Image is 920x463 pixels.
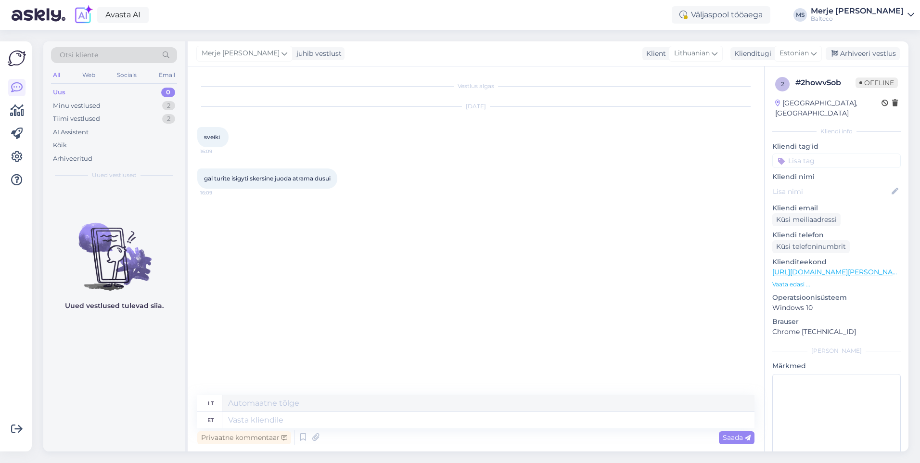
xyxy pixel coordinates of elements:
span: 2 [781,80,784,88]
p: Vaata edasi ... [772,280,901,289]
div: Uus [53,88,65,97]
div: Privaatne kommentaar [197,431,291,444]
div: Balteco [811,15,904,23]
div: et [207,412,214,428]
span: 16:09 [200,148,236,155]
span: Estonian [779,48,809,59]
p: Kliendi tag'id [772,141,901,152]
p: Kliendi email [772,203,901,213]
div: All [51,69,62,81]
div: Kõik [53,141,67,150]
p: Kliendi telefon [772,230,901,240]
img: explore-ai [73,5,93,25]
a: Avasta AI [97,7,149,23]
span: Lithuanian [674,48,710,59]
span: sveiki [204,133,220,141]
span: Offline [856,77,898,88]
div: Küsi telefoninumbrit [772,240,850,253]
span: Uued vestlused [92,171,137,180]
div: Küsi meiliaadressi [772,213,841,226]
div: Klient [642,49,666,59]
div: Väljaspool tööaega [672,6,770,24]
span: Otsi kliente [60,50,98,60]
div: Arhiveeritud [53,154,92,164]
div: 2 [162,101,175,111]
div: 2 [162,114,175,124]
p: Uued vestlused tulevad siia. [65,301,164,311]
div: 0 [161,88,175,97]
div: Vestlus algas [197,82,754,90]
div: # 2howv5ob [795,77,856,89]
div: Web [80,69,97,81]
div: [GEOGRAPHIC_DATA], [GEOGRAPHIC_DATA] [775,98,882,118]
a: Merje [PERSON_NAME]Balteco [811,7,914,23]
div: juhib vestlust [293,49,342,59]
img: Askly Logo [8,49,26,67]
div: Minu vestlused [53,101,101,111]
p: Windows 10 [772,303,901,313]
div: Arhiveeri vestlus [826,47,900,60]
p: Chrome [TECHNICAL_ID] [772,327,901,337]
div: Socials [115,69,139,81]
p: Klienditeekond [772,257,901,267]
span: Saada [723,433,751,442]
span: gal turite isigyti skersine juoda atrama dusui [204,175,331,182]
div: Kliendi info [772,127,901,136]
div: [PERSON_NAME] [772,347,901,355]
input: Lisa tag [772,154,901,168]
p: Operatsioonisüsteem [772,293,901,303]
p: Kliendi nimi [772,172,901,182]
div: Tiimi vestlused [53,114,100,124]
div: Email [157,69,177,81]
p: Märkmed [772,361,901,371]
span: 16:09 [200,189,236,196]
div: lt [208,395,214,412]
div: [DATE] [197,102,754,111]
p: Brauser [772,317,901,327]
div: Klienditugi [730,49,771,59]
div: MS [793,8,807,22]
div: Merje [PERSON_NAME] [811,7,904,15]
img: No chats [43,206,185,292]
span: Merje [PERSON_NAME] [202,48,280,59]
div: AI Assistent [53,128,89,137]
input: Lisa nimi [773,186,890,197]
